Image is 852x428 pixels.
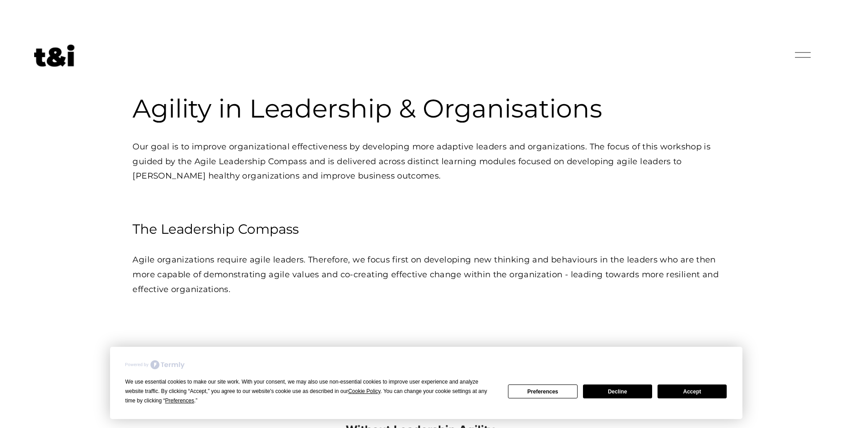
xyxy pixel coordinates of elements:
button: Accept [658,384,727,398]
img: Powered by Termly [125,360,185,369]
div: We use essential cookies to make our site work. With your consent, we may also use non-essential ... [125,377,497,406]
span: Preferences [165,397,194,404]
span: Cookie Policy [348,388,380,394]
button: Decline [583,384,652,398]
h4: The Leadership Compass [132,220,719,238]
button: Preferences [508,384,577,398]
img: Future of Work Experts [34,44,75,67]
div: Cookie Consent Prompt [110,347,742,419]
p: Our goal is to improve organizational effectiveness by developing more adaptive leaders and organ... [132,140,719,184]
h3: Agility in Leadership & Organisations [132,92,719,125]
p: Agile organizations require agile leaders. Therefore, we focus first on developing new thinking a... [132,253,719,297]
